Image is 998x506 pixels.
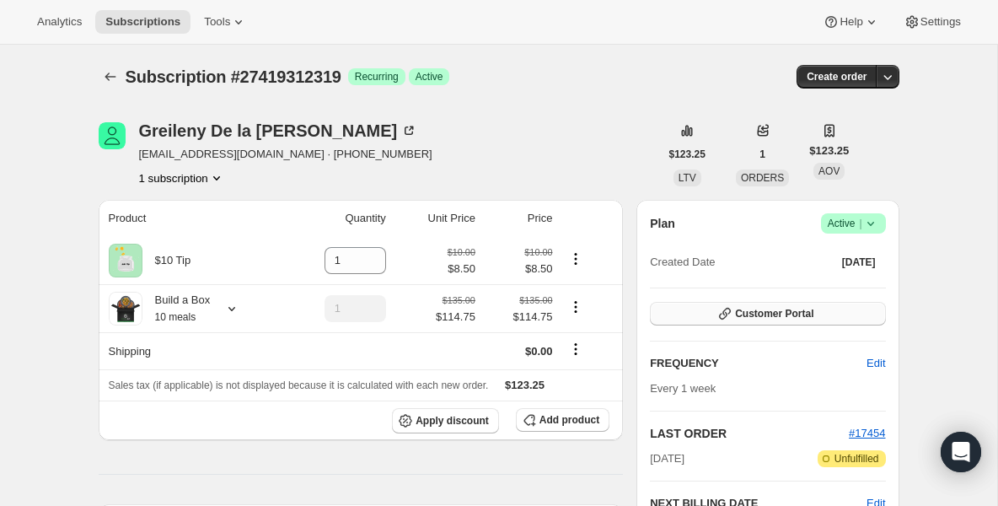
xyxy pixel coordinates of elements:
[391,200,480,237] th: Unit Price
[95,10,190,34] button: Subscriptions
[27,10,92,34] button: Analytics
[486,261,553,277] span: $8.50
[759,148,765,161] span: 1
[809,143,849,159] span: $123.25
[562,340,589,358] button: Shipping actions
[99,200,280,237] th: Product
[392,408,499,433] button: Apply discount
[832,250,886,274] button: [DATE]
[280,200,391,237] th: Quantity
[813,10,889,34] button: Help
[867,355,885,372] span: Edit
[797,65,877,89] button: Create order
[126,67,341,86] span: Subscription #27419312319
[807,70,867,83] span: Create order
[562,298,589,316] button: Product actions
[650,450,684,467] span: [DATE]
[650,425,849,442] h2: LAST ORDER
[516,408,609,432] button: Add product
[849,427,885,439] a: #17454
[519,295,552,305] small: $135.00
[893,10,971,34] button: Settings
[448,261,475,277] span: $8.50
[679,172,696,184] span: LTV
[448,247,475,257] small: $10.00
[856,350,895,377] button: Edit
[659,143,716,166] button: $123.25
[355,70,399,83] span: Recurring
[99,332,280,369] th: Shipping
[818,165,840,177] span: AOV
[650,302,885,326] button: Customer Portal
[142,252,191,269] div: $10 Tip
[109,379,489,391] span: Sales tax (if applicable) is not displayed because it is calculated with each new order.
[749,143,775,166] button: 1
[859,217,861,230] span: |
[834,452,879,466] span: Unfulfilled
[941,432,981,472] div: Open Intercom Messenger
[436,309,475,326] span: $114.75
[524,247,552,257] small: $10.00
[105,15,180,29] span: Subscriptions
[99,122,126,149] span: Greileny De la cruz
[99,65,122,89] button: Subscriptions
[139,122,418,139] div: Greileny De la [PERSON_NAME]
[539,413,599,427] span: Add product
[741,172,784,184] span: ORDERS
[849,425,885,442] button: #17454
[650,382,716,395] span: Every 1 week
[920,15,961,29] span: Settings
[142,292,211,326] div: Build a Box
[194,10,257,34] button: Tools
[650,355,867,372] h2: FREQUENCY
[505,379,545,391] span: $123.25
[480,200,558,237] th: Price
[735,307,813,320] span: Customer Portal
[486,309,553,326] span: $114.75
[416,70,443,83] span: Active
[840,15,862,29] span: Help
[109,244,142,277] img: product img
[669,148,706,161] span: $123.25
[650,254,715,271] span: Created Date
[443,295,475,305] small: $135.00
[204,15,230,29] span: Tools
[37,15,82,29] span: Analytics
[139,170,225,186] button: Product actions
[828,215,879,232] span: Active
[416,414,489,428] span: Apply discount
[139,146,432,163] span: [EMAIL_ADDRESS][DOMAIN_NAME] · [PHONE_NUMBER]
[525,345,553,358] span: $0.00
[155,311,196,323] small: 10 meals
[650,215,675,232] h2: Plan
[562,250,589,268] button: Product actions
[109,292,142,326] img: product img
[842,256,876,269] span: [DATE]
